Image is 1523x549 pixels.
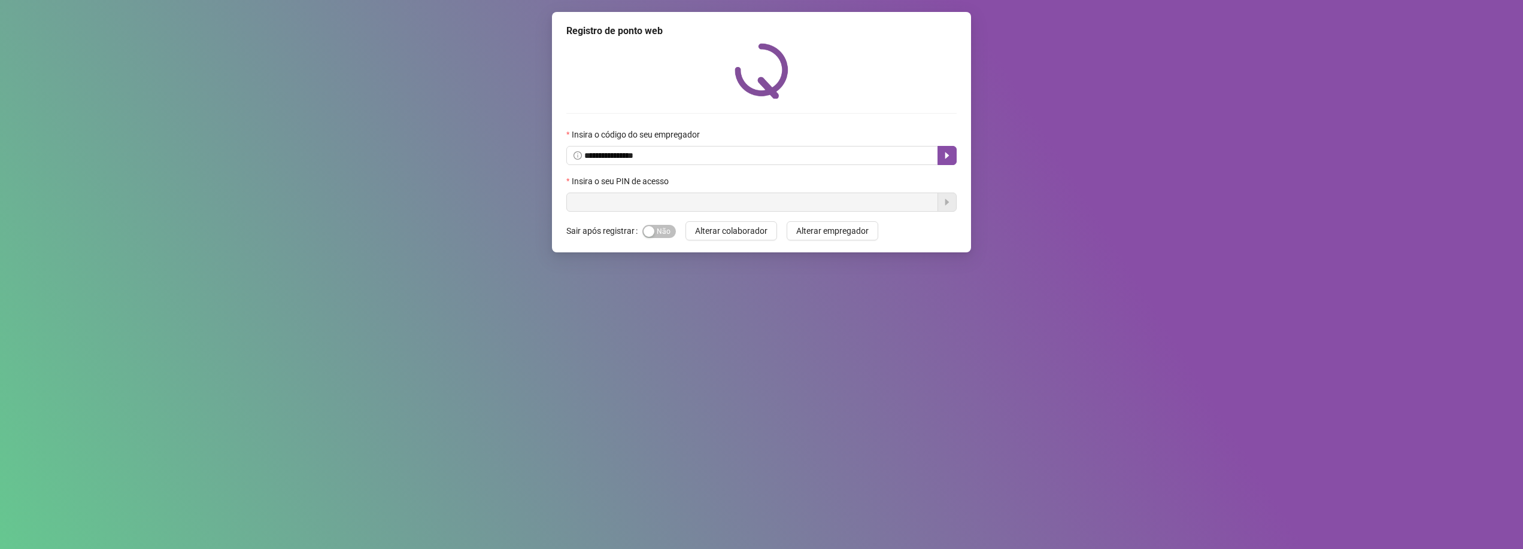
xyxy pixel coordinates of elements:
label: Insira o seu PIN de acesso [566,175,676,188]
span: info-circle [574,151,582,160]
img: QRPoint [735,43,788,99]
div: Registro de ponto web [566,24,957,38]
span: Alterar empregador [796,224,869,237]
button: Alterar empregador [787,221,878,240]
label: Insira o código do seu empregador [566,128,708,141]
span: Alterar colaborador [695,224,767,237]
label: Sair após registrar [566,221,642,240]
span: caret-right [942,151,952,160]
button: Alterar colaborador [685,221,777,240]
